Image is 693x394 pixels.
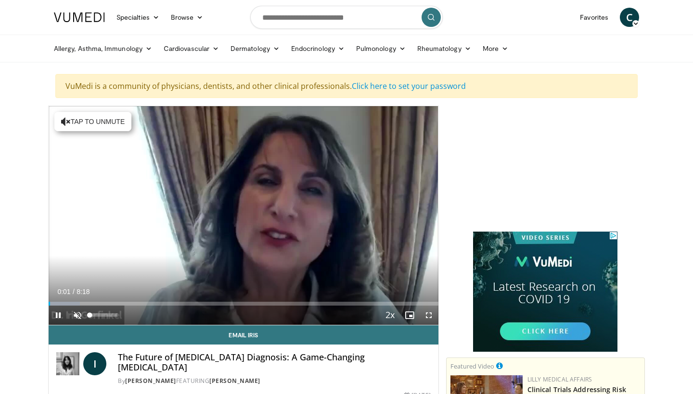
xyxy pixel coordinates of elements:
span: / [73,288,75,295]
a: Favorites [574,8,614,27]
iframe: Advertisement [473,106,617,226]
div: Progress Bar [49,302,438,306]
iframe: Advertisement [473,232,617,352]
a: C [620,8,639,27]
span: 0:01 [57,288,70,295]
input: Search topics, interventions [250,6,443,29]
a: Endocrinology [285,39,350,58]
video-js: Video Player [49,106,438,325]
div: Volume Level [90,313,117,317]
div: VuMedi is a community of physicians, dentists, and other clinical professionals. [55,74,638,98]
button: Enable picture-in-picture mode [400,306,419,325]
a: Rheumatology [411,39,477,58]
a: Specialties [111,8,165,27]
a: Dermatology [225,39,285,58]
a: Click here to set your password [352,81,466,91]
a: Lilly Medical Affairs [527,375,592,383]
a: Email Iris [49,325,438,345]
a: More [477,39,514,58]
a: I [83,352,106,375]
a: Cardiovascular [158,39,225,58]
img: VuMedi Logo [54,12,105,22]
a: [PERSON_NAME] [125,377,176,385]
small: Featured Video [450,362,494,370]
button: Fullscreen [419,306,438,325]
a: Browse [165,8,209,27]
h4: The Future of [MEDICAL_DATA] Diagnosis: A Game-Changing [MEDICAL_DATA] [118,352,431,373]
button: Unmute [68,306,87,325]
button: Pause [49,306,68,325]
a: Pulmonology [350,39,411,58]
button: Tap to unmute [54,112,131,131]
a: [PERSON_NAME] [209,377,260,385]
span: 8:18 [77,288,90,295]
a: Allergy, Asthma, Immunology [48,39,158,58]
img: Dr. Iris Gorfinkel [56,352,79,375]
div: By FEATURING [118,377,431,385]
button: Playback Rate [381,306,400,325]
